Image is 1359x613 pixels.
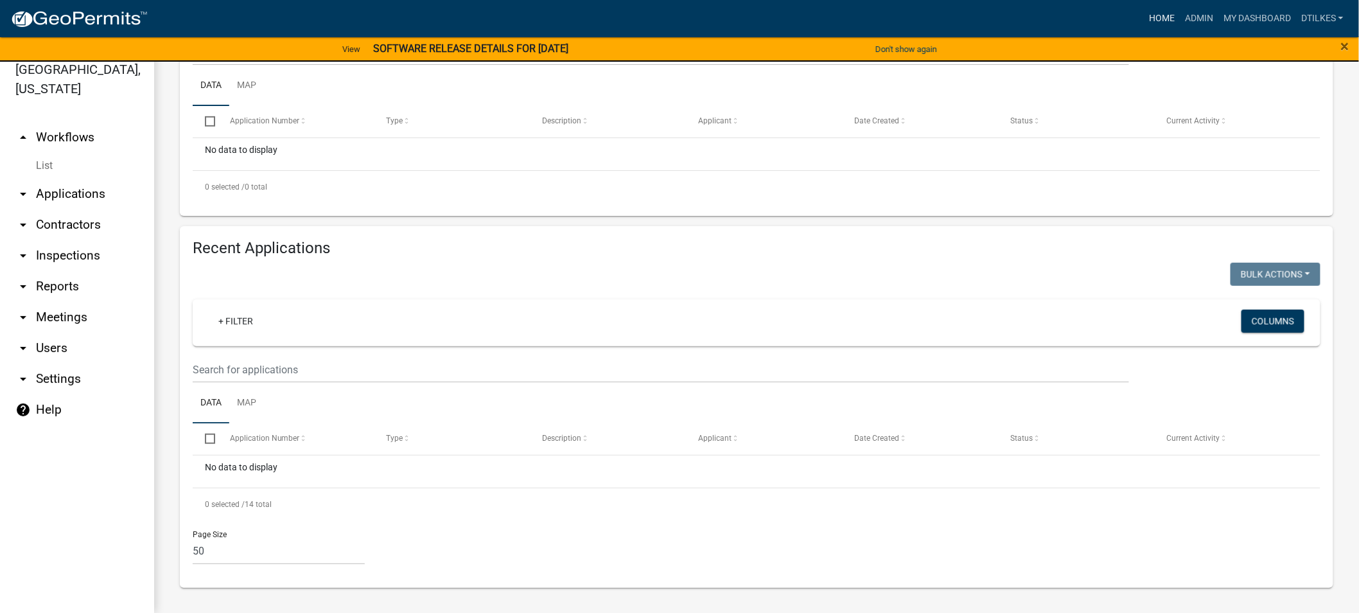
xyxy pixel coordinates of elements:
[530,423,686,454] datatable-header-cell: Description
[193,423,217,454] datatable-header-cell: Select
[686,423,842,454] datatable-header-cell: Applicant
[193,357,1129,383] input: Search for applications
[1166,116,1220,125] span: Current Activity
[1218,6,1296,31] a: My Dashboard
[229,383,264,424] a: Map
[15,310,31,325] i: arrow_drop_down
[193,66,229,107] a: Data
[998,106,1154,137] datatable-header-cell: Status
[842,106,998,137] datatable-header-cell: Date Created
[542,116,581,125] span: Description
[842,423,998,454] datatable-header-cell: Date Created
[870,39,942,60] button: Don't show again
[386,116,403,125] span: Type
[15,130,31,145] i: arrow_drop_up
[229,66,264,107] a: Map
[15,371,31,387] i: arrow_drop_down
[217,106,373,137] datatable-header-cell: Application Number
[1154,106,1310,137] datatable-header-cell: Current Activity
[998,423,1154,454] datatable-header-cell: Status
[193,138,1320,170] div: No data to display
[193,456,1320,488] div: No data to display
[15,341,31,356] i: arrow_drop_down
[1296,6,1349,31] a: dtilkes
[15,186,31,202] i: arrow_drop_down
[193,106,217,137] datatable-header-cell: Select
[1241,310,1304,333] button: Columns
[1341,37,1349,55] span: ×
[1231,263,1320,286] button: Bulk Actions
[530,106,686,137] datatable-header-cell: Description
[854,434,899,443] span: Date Created
[373,42,568,55] strong: SOFTWARE RELEASE DETAILS FOR [DATE]
[386,434,403,443] span: Type
[15,402,31,418] i: help
[1144,6,1180,31] a: Home
[205,182,245,191] span: 0 selected /
[1166,434,1220,443] span: Current Activity
[193,171,1320,203] div: 0 total
[193,383,229,424] a: Data
[15,217,31,233] i: arrow_drop_down
[373,423,529,454] datatable-header-cell: Type
[542,434,581,443] span: Description
[1010,116,1033,125] span: Status
[698,116,732,125] span: Applicant
[15,248,31,263] i: arrow_drop_down
[208,310,263,333] a: + Filter
[686,106,842,137] datatable-header-cell: Applicant
[15,279,31,294] i: arrow_drop_down
[193,488,1320,520] div: 14 total
[230,434,300,443] span: Application Number
[1341,39,1349,54] button: Close
[337,39,365,60] a: View
[1154,423,1310,454] datatable-header-cell: Current Activity
[217,423,373,454] datatable-header-cell: Application Number
[230,116,300,125] span: Application Number
[373,106,529,137] datatable-header-cell: Type
[854,116,899,125] span: Date Created
[1180,6,1218,31] a: Admin
[193,239,1320,258] h4: Recent Applications
[205,500,245,509] span: 0 selected /
[698,434,732,443] span: Applicant
[1010,434,1033,443] span: Status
